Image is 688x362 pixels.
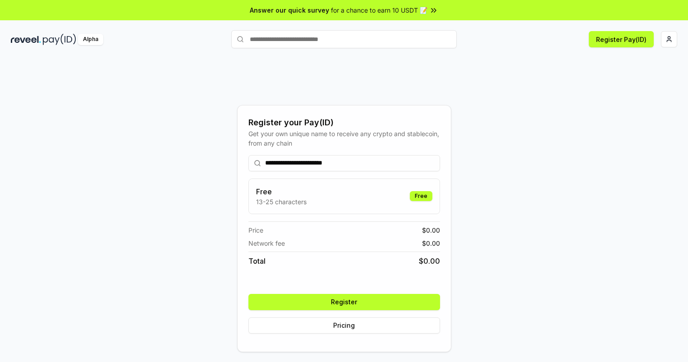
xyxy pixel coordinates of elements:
[248,225,263,235] span: Price
[256,197,307,206] p: 13-25 characters
[248,317,440,334] button: Pricing
[248,238,285,248] span: Network fee
[11,34,41,45] img: reveel_dark
[331,5,427,15] span: for a chance to earn 10 USDT 📝
[250,5,329,15] span: Answer our quick survey
[422,238,440,248] span: $ 0.00
[589,31,654,47] button: Register Pay(ID)
[43,34,76,45] img: pay_id
[256,186,307,197] h3: Free
[78,34,103,45] div: Alpha
[248,129,440,148] div: Get your own unique name to receive any crypto and stablecoin, from any chain
[419,256,440,266] span: $ 0.00
[248,294,440,310] button: Register
[248,256,266,266] span: Total
[248,116,440,129] div: Register your Pay(ID)
[410,191,432,201] div: Free
[422,225,440,235] span: $ 0.00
